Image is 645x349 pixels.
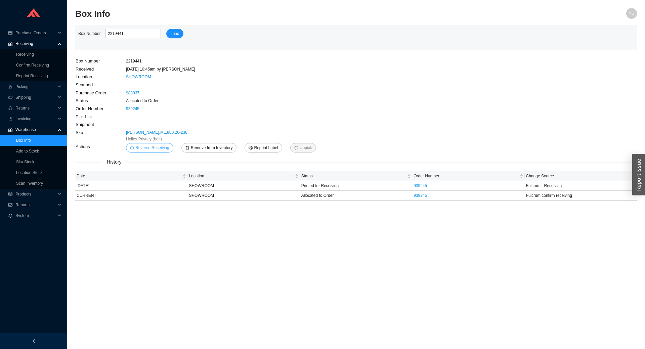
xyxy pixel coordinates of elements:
span: History [102,158,126,166]
span: book [8,117,13,121]
a: SHOWROOM [126,75,151,79]
button: undoUnpick [290,143,316,152]
span: Remove from Inventory [191,144,233,151]
span: Shipping [15,92,56,103]
span: delete [185,146,189,150]
span: Reports [15,200,56,210]
span: customer-service [8,106,13,110]
td: Received [75,65,126,73]
td: Scanned [75,81,126,89]
span: printer [249,146,253,150]
td: 2219441 [126,57,325,65]
span: Receiving [15,38,56,49]
span: setting [8,214,13,218]
span: undo [130,146,134,150]
span: Invoicing [15,114,56,124]
a: Sku Stock [16,160,34,164]
td: Sku [75,129,126,143]
span: credit-card [8,31,13,35]
a: Confirm Receiving [16,63,49,68]
a: [PERSON_NAME].ML.880.26-238 [126,129,187,136]
span: Helios Privacy (bolt) [126,136,162,142]
span: Status [301,173,406,179]
a: 988037 [126,91,139,95]
label: Box Number [78,29,105,38]
span: Order Number [414,173,518,179]
td: Fulcrum - Receiving [525,181,637,191]
span: Change Source [526,173,631,179]
a: Location Stock [16,170,43,175]
span: Purchase Orders [15,28,56,38]
td: [DATE] 10:45am by [PERSON_NAME] [126,65,325,73]
td: Fulcrum confirm receiving [525,191,637,201]
span: Load [170,30,179,37]
td: [DATE] [75,181,187,191]
th: Date sortable [75,171,187,181]
td: CURRENT [75,191,187,201]
a: 939245 [414,183,427,188]
a: Box Info [16,138,31,143]
button: undoReverse Receiving [126,143,173,152]
span: Returns [15,103,56,114]
td: Purchase Order [75,89,126,97]
a: Reprint Receiving [16,74,48,78]
span: YD [629,8,635,19]
td: Order Number [75,105,126,113]
th: Location sortable [187,171,300,181]
td: SHOWROOM [187,181,300,191]
button: deleteRemove from Inventory [181,143,237,152]
td: SHOWROOM [187,191,300,201]
a: Scan Inventory [16,181,43,186]
a: 939245 [126,106,139,111]
a: 939245 [414,193,427,198]
td: Pick List [75,113,126,121]
td: Status [75,97,126,105]
a: Receiving [16,52,34,57]
td: Shipment [75,121,126,129]
td: Allocated to Order [126,97,325,105]
span: read [8,192,13,196]
span: Reprint Label [254,144,278,151]
th: Status sortable [300,171,412,181]
button: Load [166,29,183,38]
span: Products [15,189,56,200]
button: printerReprint Label [245,143,282,152]
td: Allocated to Order [300,191,412,201]
span: Warehouse [15,124,56,135]
td: Location [75,73,126,81]
span: fund [8,203,13,207]
span: Picking [15,81,56,92]
th: Order Number sortable [412,171,524,181]
h2: Box Info [75,8,497,20]
span: left [32,339,36,343]
span: Location [189,173,293,179]
th: Change Source sortable [525,171,637,181]
span: Reverse Receiving [135,144,169,151]
td: Printed for Receiving [300,181,412,191]
span: System [15,210,56,221]
span: Date [77,173,181,179]
a: Add to Stock [16,149,39,154]
td: Box Number [75,57,126,65]
td: Actions [75,143,126,153]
